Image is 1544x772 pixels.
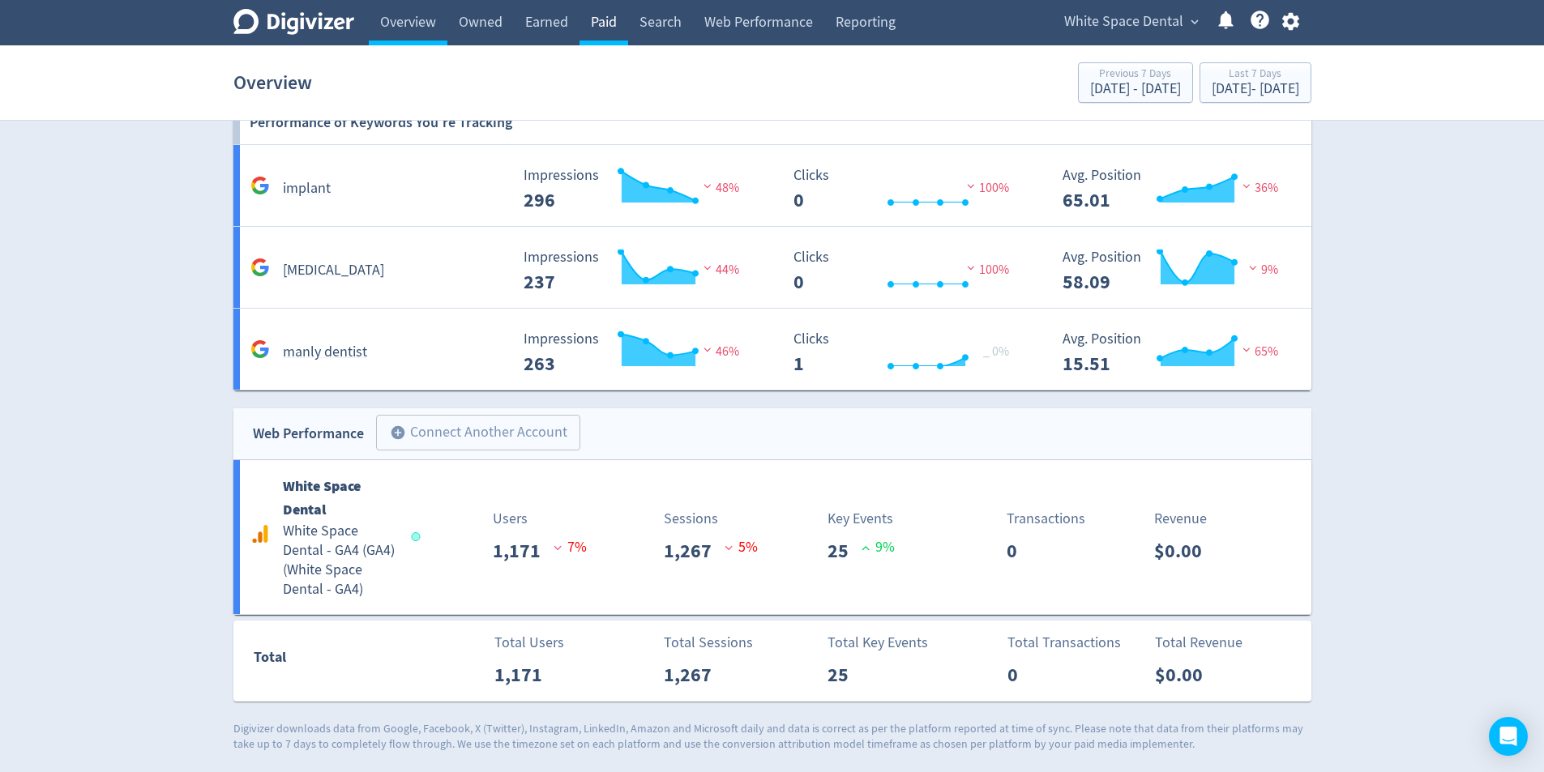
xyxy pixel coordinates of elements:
[233,460,1311,614] a: White Space DentalWhite Space Dental - GA4 (GA4)(White Space Dental - GA4)Users1,171 7%Sessions1,...
[699,343,716,356] img: negative-performance.svg
[1007,508,1085,530] p: Transactions
[664,660,725,689] p: 1,267
[1238,343,1255,356] img: negative-performance.svg
[785,250,1029,292] svg: Clicks 0
[283,476,361,519] b: White Space Dental
[664,508,758,530] p: Sessions
[515,331,759,374] svg: Impressions 263
[1238,343,1278,360] span: 65%
[1064,9,1183,35] span: White Space Dental
[376,415,580,450] button: Connect Another Account
[1238,180,1278,196] span: 36%
[1245,262,1278,278] span: 9%
[1090,68,1181,82] div: Previous 7 Days
[664,536,725,565] p: 1,267
[250,339,270,359] svg: Google Analytics
[1054,250,1298,292] svg: Avg. Position 58.09
[493,536,554,565] p: 1,171
[250,524,270,544] svg: Google Analytics
[1238,180,1255,192] img: negative-performance.svg
[1007,536,1030,565] p: 0
[233,721,1311,753] p: Digivizer downloads data from Google, Facebook, X (Twitter), Instagram, LinkedIn, Amazon and Micr...
[494,660,555,689] p: 1,171
[1054,168,1298,211] svg: Avg. Position 65.01
[828,660,862,689] p: 25
[390,424,406,441] span: add_circle
[699,180,716,192] img: negative-performance.svg
[250,100,512,144] h6: Performance of Keywords You're Tracking
[785,168,1029,211] svg: Clicks 0
[785,331,1029,374] svg: Clicks 1
[494,632,564,654] p: Total Users
[233,227,1311,309] a: [MEDICAL_DATA] Impressions 237 Impressions 237 44% Clicks 0 Clicks 0 100% Avg. Position 58.09 Avg...
[1007,632,1121,654] p: Total Transactions
[963,180,1009,196] span: 100%
[699,262,739,278] span: 44%
[364,417,580,450] a: Connect Another Account
[1187,15,1202,29] span: expand_more
[253,422,364,446] div: Web Performance
[725,536,758,558] p: 5 %
[1212,82,1299,96] div: [DATE] - [DATE]
[1078,62,1193,103] button: Previous 7 Days[DATE] - [DATE]
[233,57,312,109] h1: Overview
[862,536,895,558] p: 9 %
[963,180,979,192] img: negative-performance.svg
[1212,68,1299,82] div: Last 7 Days
[554,536,587,558] p: 7 %
[963,262,1009,278] span: 100%
[1154,536,1215,565] p: $0.00
[664,632,753,654] p: Total Sessions
[1200,62,1311,103] button: Last 7 Days[DATE]- [DATE]
[233,309,1311,390] a: manly dentist Impressions 263 Impressions 263 46% Clicks 1 Clicks 1 _ 0% Avg. Position 15.51 Avg....
[1007,660,1031,689] p: 0
[1155,660,1216,689] p: $0.00
[254,646,413,676] div: Total
[963,262,979,274] img: negative-performance.svg
[1155,632,1242,654] p: Total Revenue
[283,179,331,198] h5: implant
[515,250,759,292] svg: Impressions 237
[699,262,716,274] img: negative-performance.svg
[411,532,425,541] span: Data last synced: 3 Sep 2025, 10:02am (AEST)
[283,343,367,362] h5: manly dentist
[828,632,928,654] p: Total Key Events
[1090,82,1181,96] div: [DATE] - [DATE]
[828,536,862,565] p: 25
[1059,9,1203,35] button: White Space Dental
[1489,717,1528,756] div: Open Intercom Messenger
[283,522,396,599] h5: White Space Dental - GA4 (GA4) ( White Space Dental - GA4 )
[250,176,270,195] svg: Google Analytics
[1245,262,1261,274] img: negative-performance.svg
[1154,508,1215,530] p: Revenue
[493,508,587,530] p: Users
[699,180,739,196] span: 48%
[828,508,895,530] p: Key Events
[283,261,384,280] h5: [MEDICAL_DATA]
[699,343,739,360] span: 46%
[983,343,1009,360] span: _ 0%
[250,258,270,277] svg: Google Analytics
[1054,331,1298,374] svg: Avg. Position 15.51
[233,145,1311,227] a: implant Impressions 296 Impressions 296 48% Clicks 0 Clicks 0 100% Avg. Position 65.01 Avg. Posit...
[515,168,759,211] svg: Impressions 296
